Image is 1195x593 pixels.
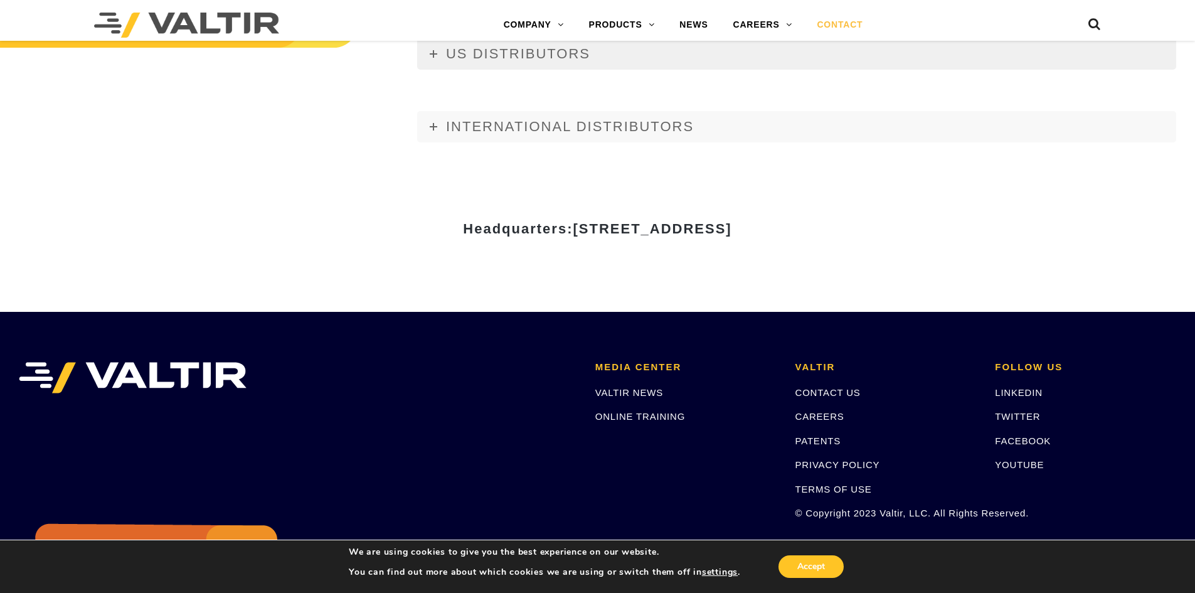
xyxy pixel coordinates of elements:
[721,13,805,38] a: CAREERS
[795,387,861,398] a: CONTACT US
[94,13,279,38] img: Valtir
[995,411,1040,422] a: TWITTER
[702,567,738,578] button: settings
[667,13,720,38] a: NEWS
[595,362,777,373] h2: MEDIA CENTER
[446,119,694,134] span: INTERNATIONAL DISTRIBUTORS
[795,362,977,373] h2: VALTIR
[778,555,844,578] button: Accept
[995,459,1044,470] a: YOUTUBE
[995,435,1051,446] a: FACEBOOK
[446,46,590,61] span: US DISTRIBUTORS
[573,221,731,237] span: [STREET_ADDRESS]
[795,459,880,470] a: PRIVACY POLICY
[795,484,872,494] a: TERMS OF USE
[595,411,685,422] a: ONLINE TRAINING
[595,387,663,398] a: VALTIR NEWS
[995,387,1043,398] a: LINKEDIN
[19,362,247,393] img: VALTIR
[349,547,740,558] p: We are using cookies to give you the best experience on our website.
[349,567,740,578] p: You can find out more about which cookies we are using or switch them off in .
[576,13,667,38] a: PRODUCTS
[463,221,731,237] strong: Headquarters:
[795,435,841,446] a: PATENTS
[491,13,576,38] a: COMPANY
[417,111,1176,142] a: INTERNATIONAL DISTRIBUTORS
[795,411,844,422] a: CAREERS
[795,506,977,520] p: © Copyright 2023 Valtir, LLC. All Rights Reserved.
[417,38,1176,70] a: US DISTRIBUTORS
[804,13,875,38] a: CONTACT
[995,362,1176,373] h2: FOLLOW US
